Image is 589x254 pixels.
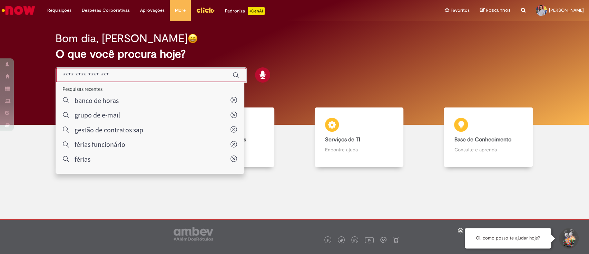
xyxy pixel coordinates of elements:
[486,7,511,13] span: Rascunhos
[465,228,551,248] div: Oi, como posso te ajudar hoje?
[393,237,399,243] img: logo_footer_naosei.png
[140,7,165,14] span: Aprovações
[196,136,246,143] b: Catálogo de Ofertas
[56,48,533,60] h2: O que você procura hoje?
[225,7,265,15] div: Padroniza
[56,32,188,45] h2: Bom dia, [PERSON_NAME]
[175,7,186,14] span: More
[454,136,511,143] b: Base de Conhecimento
[480,7,511,14] a: Rascunhos
[451,7,470,14] span: Favoritos
[82,7,130,14] span: Despesas Corporativas
[325,136,360,143] b: Serviços de TI
[47,7,71,14] span: Requisições
[1,3,36,17] img: ServiceNow
[353,238,357,243] img: logo_footer_linkedin.png
[549,7,584,13] span: [PERSON_NAME]
[196,5,215,15] img: click_logo_yellow_360x200.png
[326,239,330,242] img: logo_footer_facebook.png
[454,146,522,153] p: Consulte e aprenda
[188,34,198,44] img: happy-face.png
[424,107,553,167] a: Base de Conhecimento Consulte e aprenda
[295,107,424,167] a: Serviços de TI Encontre ajuda
[248,7,265,15] p: +GenAi
[325,146,393,153] p: Encontre ajuda
[380,237,386,243] img: logo_footer_workplace.png
[558,228,579,249] button: Iniciar Conversa de Suporte
[365,235,374,244] img: logo_footer_youtube.png
[36,107,165,167] a: Tirar dúvidas Tirar dúvidas com Lupi Assist e Gen Ai
[340,239,343,242] img: logo_footer_twitter.png
[174,227,213,241] img: logo_footer_ambev_rotulo_gray.png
